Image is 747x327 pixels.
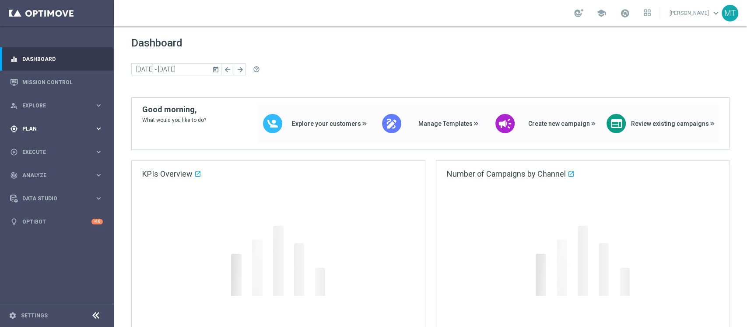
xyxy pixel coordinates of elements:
[10,149,103,156] button: play_circle_outline Execute keyboard_arrow_right
[9,312,17,320] i: settings
[95,194,103,203] i: keyboard_arrow_right
[10,56,103,63] button: equalizer Dashboard
[22,196,95,201] span: Data Studio
[95,171,103,179] i: keyboard_arrow_right
[10,125,95,133] div: Plan
[10,218,18,226] i: lightbulb
[91,219,103,224] div: +10
[22,47,103,71] a: Dashboard
[21,313,48,318] a: Settings
[722,5,738,21] div: MT
[10,195,103,202] button: Data Studio keyboard_arrow_right
[10,102,103,109] button: person_search Explore keyboard_arrow_right
[10,218,103,225] button: lightbulb Optibot +10
[10,125,18,133] i: gps_fixed
[22,103,95,108] span: Explore
[10,102,18,110] i: person_search
[10,47,103,71] div: Dashboard
[10,210,103,233] div: Optibot
[22,149,95,155] span: Execute
[22,126,95,132] span: Plan
[95,124,103,133] i: keyboard_arrow_right
[10,71,103,94] div: Mission Control
[22,210,91,233] a: Optibot
[10,55,18,63] i: equalizer
[10,102,95,110] div: Explore
[10,172,103,179] button: track_changes Analyze keyboard_arrow_right
[669,7,722,20] a: [PERSON_NAME]keyboard_arrow_down
[22,173,95,178] span: Analyze
[596,8,606,18] span: school
[95,148,103,156] i: keyboard_arrow_right
[10,171,95,179] div: Analyze
[22,71,103,94] a: Mission Control
[10,79,103,86] button: Mission Control
[10,148,95,156] div: Execute
[711,8,721,18] span: keyboard_arrow_down
[10,148,18,156] i: play_circle_outline
[10,195,95,203] div: Data Studio
[10,171,18,179] i: track_changes
[95,101,103,110] i: keyboard_arrow_right
[10,125,103,132] button: gps_fixed Plan keyboard_arrow_right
